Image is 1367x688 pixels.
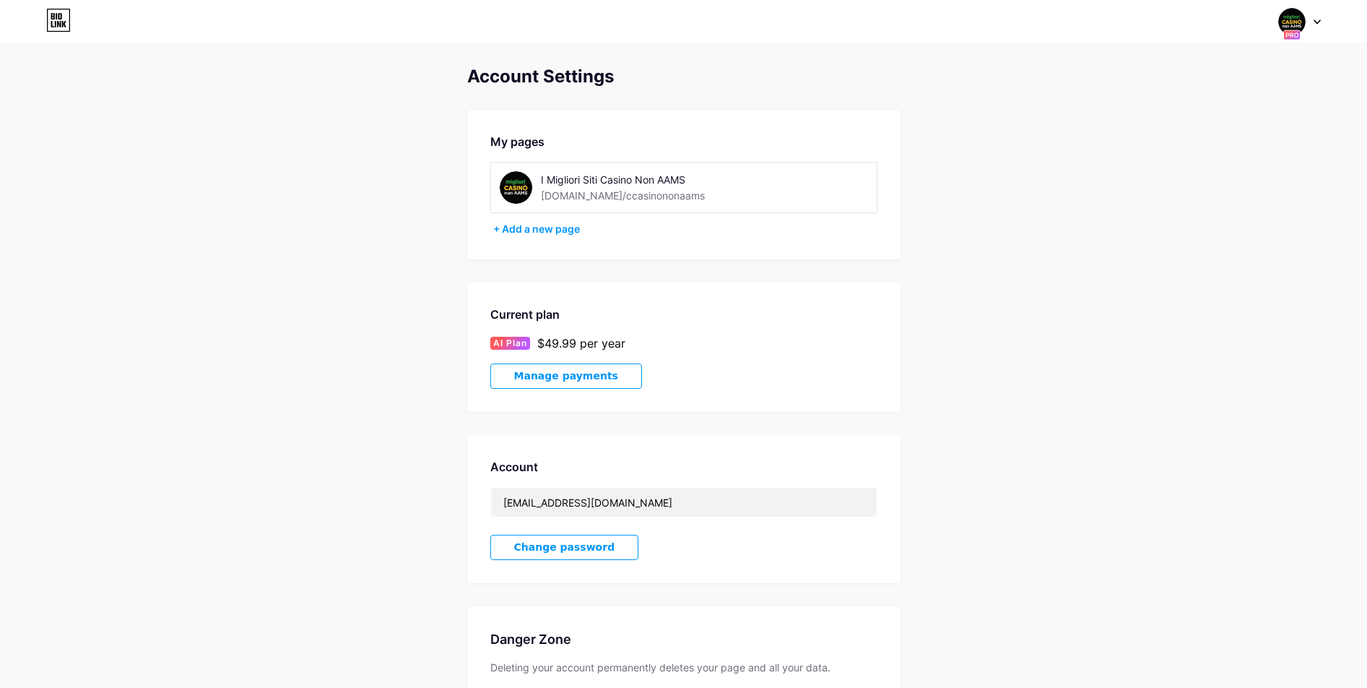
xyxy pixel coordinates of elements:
div: Account [490,458,877,476]
div: Account Settings [467,66,901,87]
span: Manage payments [514,370,618,382]
div: Deleting your account permanently deletes your page and all your data. [490,661,877,675]
img: ccasinononaams [1278,8,1306,35]
span: Change password [514,541,615,554]
input: Email [491,488,877,517]
div: [DOMAIN_NAME]/ccasinononaams [541,188,705,203]
div: $49.99 per year [537,335,625,352]
div: Danger Zone [490,629,877,649]
div: + Add a new page [493,222,877,236]
button: Manage payments [490,364,642,389]
div: My pages [490,133,877,150]
div: Current plan [490,306,877,323]
button: Change password [490,535,639,560]
img: ccasinononaams [500,171,532,204]
span: AI Plan [493,337,527,350]
div: I Migliori Siti Casino Non AAMS [541,172,745,187]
